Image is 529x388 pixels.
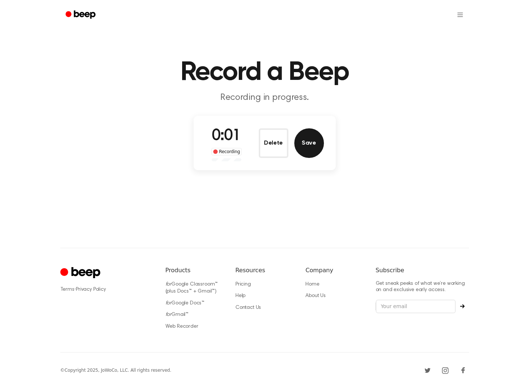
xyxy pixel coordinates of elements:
div: · [60,286,154,293]
a: Web Recorder [165,324,198,329]
a: Cruip [60,266,102,280]
a: Twitter [422,364,433,376]
i: for [165,282,172,287]
button: Subscribe [456,304,469,308]
a: forGoogle Docs™ [165,301,205,306]
button: Save Audio Record [294,128,324,158]
p: Get sneak peeks of what we’re working on and exclusive early access. [376,281,469,294]
h1: Record a Beep [75,59,454,86]
h6: Products [165,266,224,275]
a: Privacy Policy [76,287,106,292]
a: Instagram [439,364,451,376]
div: © Copyright 2025, JoWoCo, LLC. All rights reserved. [60,367,171,374]
div: Recording [211,148,242,155]
i: for [165,301,172,306]
h6: Subscribe [376,266,469,275]
a: Pricing [235,282,251,287]
a: forGmail™ [165,312,189,317]
a: Home [305,282,319,287]
i: for [165,312,172,317]
a: Contact Us [235,305,261,310]
h6: Company [305,266,364,275]
a: Help [235,293,245,298]
a: Facebook [457,364,469,376]
h6: Resources [235,266,294,275]
span: 0:01 [212,128,241,144]
input: Your email [376,300,456,314]
a: About Us [305,293,326,298]
button: Open menu [451,6,469,24]
a: Terms [60,287,74,292]
a: Beep [60,8,102,22]
p: Recording in progress. [123,92,407,104]
a: forGoogle Classroom™ (plus Docs™ + Gmail™) [165,282,218,294]
button: Delete Audio Record [259,128,288,158]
